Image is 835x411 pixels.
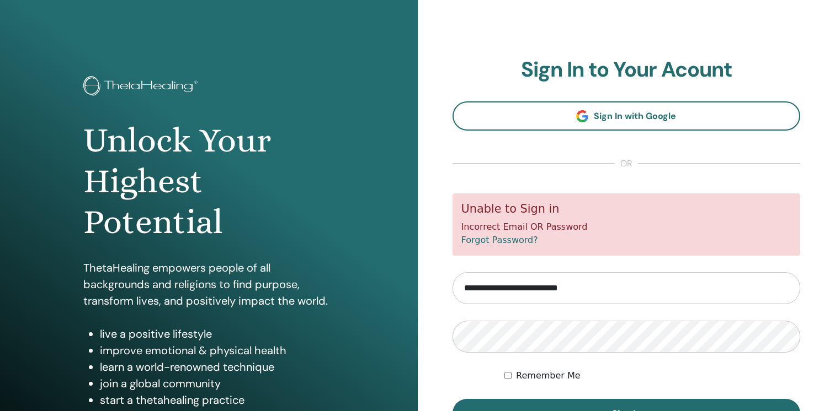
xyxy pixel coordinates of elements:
[453,193,801,256] div: Incorrect Email OR Password
[100,326,334,342] li: live a positive lifestyle
[100,375,334,392] li: join a global community
[83,120,334,243] h1: Unlock Your Highest Potential
[100,359,334,375] li: learn a world-renowned technique
[615,157,638,170] span: or
[453,101,801,131] a: Sign In with Google
[461,235,538,245] a: Forgot Password?
[594,110,676,122] span: Sign In with Google
[504,369,800,382] div: Keep me authenticated indefinitely or until I manually logout
[83,259,334,309] p: ThetaHealing empowers people of all backgrounds and religions to find purpose, transform lives, a...
[461,202,792,216] h5: Unable to Sign in
[516,369,581,382] label: Remember Me
[453,57,801,83] h2: Sign In to Your Acount
[100,392,334,408] li: start a thetahealing practice
[100,342,334,359] li: improve emotional & physical health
